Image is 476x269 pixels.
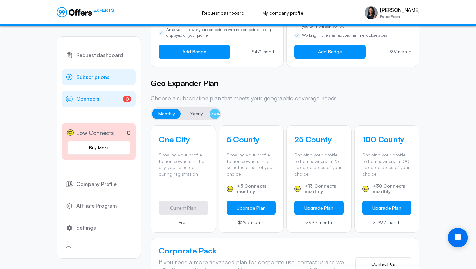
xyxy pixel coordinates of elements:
span: Working in one area reduces the time to close a deal [302,33,388,38]
span: Subscriptions [76,73,109,81]
span: Add Badge [182,49,206,54]
p: Free [159,220,208,225]
span: Add Badge [318,49,342,54]
a: Company Profile [62,176,136,193]
p: $99 / month [294,220,344,225]
span: Company Profile [76,180,117,188]
p: Showing your profile to homeowners in 100 selected areas of your choice [362,152,412,177]
a: My company profile [255,6,311,20]
p: 0 [127,128,131,137]
a: Request dashboard [195,6,251,20]
span: -30% [210,109,220,119]
a: Affiliate Program [62,198,136,214]
span: Connects [76,95,99,103]
h4: Corporate Pack [159,246,345,255]
span: Affiliate Program [76,202,117,210]
h4: 25 County [294,134,344,145]
button: Current Plan [159,201,208,215]
button: Upgrade Plan [362,201,412,215]
span: Request dashboard [76,51,123,59]
button: Upgrade Plan [227,201,276,215]
p: $9 / month [389,49,411,54]
img: Vivienne Haroun [365,6,378,19]
p: Choose a subscription plan that meets your geographic coverage needs. [151,94,419,102]
span: An advantage over your competition with no competitors being displayed on your profile [166,27,276,38]
span: Settings [76,224,96,232]
p: Showing your profile to homeowners in the city you selected during registration [159,152,208,177]
span: Yearly [190,110,203,118]
span: +13 Connects monthly [305,183,344,194]
h4: 100 County [362,134,412,145]
button: Upgrade Plan [294,201,344,215]
span: Monthly [158,110,175,118]
a: Buy More [67,141,130,155]
a: Subscriptions [62,69,136,86]
p: Showing your profile to homeowners in 25 selected areas of your choice [294,152,344,177]
span: EXPERTS [93,7,114,13]
h4: One City [159,134,208,145]
a: Request dashboard [62,47,136,64]
button: Monthly [152,109,181,119]
button: Logout [62,241,136,258]
button: Yearly-30% [184,109,220,119]
span: 0 [123,96,131,102]
p: $47 / month [252,49,276,54]
iframe: Tidio Chat [443,222,473,253]
span: +5 Connects monthly [237,183,276,194]
h5: Geo Expander Plan [151,77,419,89]
p: $199 / month [362,220,412,225]
span: Logout [76,245,93,254]
span: Low Connects [76,128,114,137]
p: $29 / month [227,220,276,225]
p: [PERSON_NAME] [380,7,419,13]
h4: 5 County [227,134,276,145]
button: Add Badge [159,45,230,59]
button: Add Badge [294,45,366,59]
span: +30 Connects monthly [373,183,412,194]
a: EXPERTS [57,7,114,17]
p: Estate Expert [380,15,419,19]
p: Showing your profile to homeowners in 5 selected areas of your choice [227,152,276,177]
a: Connects0 [62,91,136,107]
a: Settings [62,220,136,236]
